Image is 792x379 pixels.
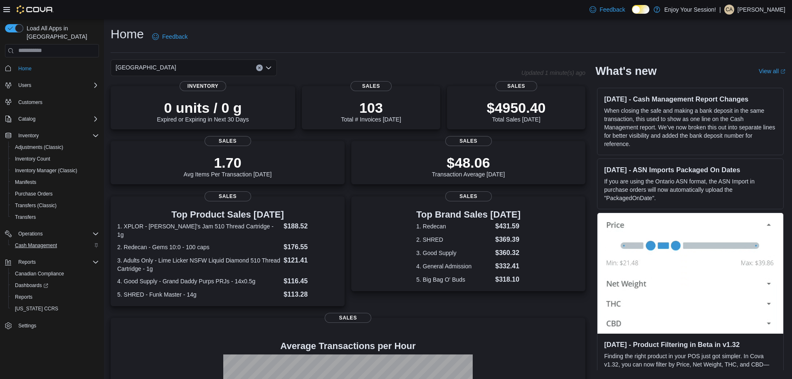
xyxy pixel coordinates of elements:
[117,277,280,285] dt: 4. Good Supply - Grand Daddy Purps PRJs - 14x0.5g
[12,292,36,302] a: Reports
[2,256,102,268] button: Reports
[12,201,60,211] a: Transfers (Classic)
[117,222,280,239] dt: 1. XPLOR - [PERSON_NAME]'s Jam 510 Thread Cartridge - 1g
[416,262,492,270] dt: 4. General Admission
[15,167,77,174] span: Inventory Manager (Classic)
[432,154,505,171] p: $48.06
[12,177,39,187] a: Manifests
[664,5,716,15] p: Enjoy Your Session!
[595,64,656,78] h2: What's new
[8,188,102,200] button: Purchase Orders
[2,130,102,141] button: Inventory
[12,240,99,250] span: Cash Management
[15,229,46,239] button: Operations
[604,95,777,103] h3: [DATE] - Cash Management Report Changes
[8,240,102,251] button: Cash Management
[15,305,58,312] span: [US_STATE] CCRS
[12,280,99,290] span: Dashboards
[15,257,39,267] button: Reports
[12,280,52,290] a: Dashboards
[18,65,32,72] span: Home
[341,99,401,123] div: Total # Invoices [DATE]
[15,321,39,331] a: Settings
[17,5,54,14] img: Cova
[117,290,280,299] dt: 5. SHRED - Funk Master - 14g
[117,243,280,251] dt: 2. Redecan - Gems 10:0 - 100 caps
[5,59,99,354] nav: Complex example
[2,79,102,91] button: Users
[495,248,521,258] dd: $360.32
[15,191,53,197] span: Purchase Orders
[15,229,99,239] span: Operations
[157,99,249,116] p: 0 units / 0 g
[15,214,36,220] span: Transfers
[8,303,102,315] button: [US_STATE] CCRS
[15,144,63,151] span: Adjustments (Classic)
[445,191,492,201] span: Sales
[256,64,263,71] button: Clear input
[12,201,99,211] span: Transfers (Classic)
[604,340,777,349] h3: [DATE] - Product Filtering in Beta in v1.32
[12,189,99,199] span: Purchase Orders
[116,62,176,72] span: [GEOGRAPHIC_DATA]
[724,5,734,15] div: Carrie Anderson
[726,5,733,15] span: CA
[15,114,39,124] button: Catalog
[15,64,35,74] a: Home
[12,154,99,164] span: Inventory Count
[12,177,99,187] span: Manifests
[12,189,56,199] a: Purchase Orders
[12,166,81,176] a: Inventory Manager (Classic)
[15,294,32,300] span: Reports
[12,269,67,279] a: Canadian Compliance
[604,107,777,148] p: When closing the safe and making a bank deposit in the same transaction, this used to show as one...
[487,99,546,116] p: $4950.40
[12,154,54,164] a: Inventory Count
[8,165,102,176] button: Inventory Manager (Classic)
[18,82,31,89] span: Users
[2,228,102,240] button: Operations
[205,136,251,146] span: Sales
[15,114,99,124] span: Catalog
[117,341,579,351] h4: Average Transactions per Hour
[15,257,99,267] span: Reports
[325,313,371,323] span: Sales
[23,24,99,41] span: Load All Apps in [GEOGRAPHIC_DATA]
[15,270,64,277] span: Canadian Compliance
[445,136,492,146] span: Sales
[184,154,272,178] div: Avg Items Per Transaction [DATE]
[12,304,62,314] a: [US_STATE] CCRS
[719,5,721,15] p: |
[284,255,338,265] dd: $121.41
[8,280,102,291] a: Dashboards
[162,32,188,41] span: Feedback
[432,154,505,178] div: Transaction Average [DATE]
[341,99,401,116] p: 103
[15,97,99,107] span: Customers
[149,28,191,45] a: Feedback
[12,212,39,222] a: Transfers
[15,63,99,74] span: Home
[284,276,338,286] dd: $116.45
[117,210,338,220] h3: Top Product Sales [DATE]
[780,69,785,74] svg: External link
[12,240,60,250] a: Cash Management
[759,68,785,74] a: View allExternal link
[15,179,36,186] span: Manifests
[8,291,102,303] button: Reports
[632,5,649,14] input: Dark Mode
[18,99,42,106] span: Customers
[12,269,99,279] span: Canadian Compliance
[416,210,521,220] h3: Top Brand Sales [DATE]
[284,221,338,231] dd: $188.52
[284,290,338,300] dd: $113.28
[487,99,546,123] div: Total Sales [DATE]
[738,5,785,15] p: [PERSON_NAME]
[15,131,42,141] button: Inventory
[495,235,521,245] dd: $369.39
[117,256,280,273] dt: 3. Adults Only - Lime Licker NSFW Liquid Diamond 510 Thread Cartridge - 1g
[15,242,57,249] span: Cash Management
[416,275,492,284] dt: 5. Big Bag O' Buds
[205,191,251,201] span: Sales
